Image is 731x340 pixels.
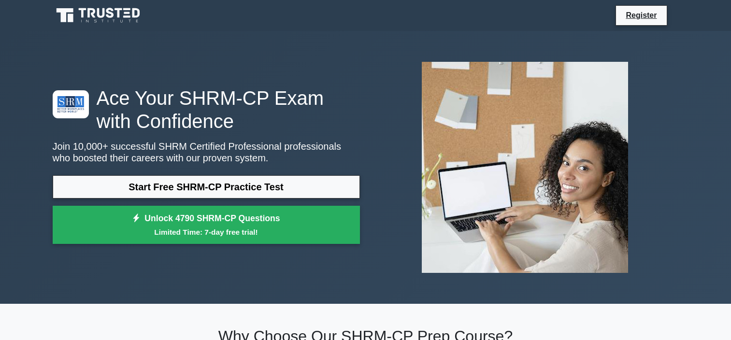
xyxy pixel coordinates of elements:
small: Limited Time: 7-day free trial! [65,227,348,238]
h1: Ace Your SHRM-CP Exam with Confidence [53,86,360,133]
a: Start Free SHRM-CP Practice Test [53,175,360,198]
a: Unlock 4790 SHRM-CP QuestionsLimited Time: 7-day free trial! [53,206,360,244]
a: Register [620,9,662,21]
p: Join 10,000+ successful SHRM Certified Professional professionals who boosted their careers with ... [53,141,360,164]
